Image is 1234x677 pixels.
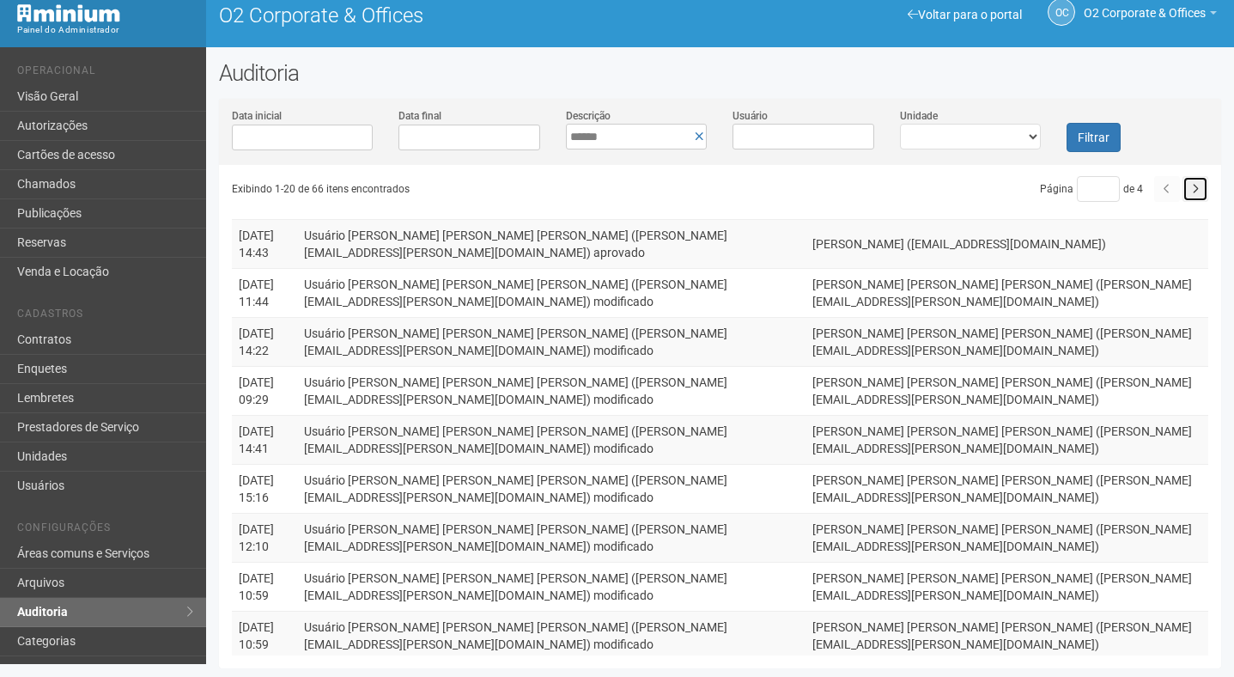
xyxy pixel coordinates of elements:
label: Descrição [566,108,611,124]
td: [PERSON_NAME] [PERSON_NAME] [PERSON_NAME] ([PERSON_NAME][EMAIL_ADDRESS][PERSON_NAME][DOMAIN_NAME]) [805,563,1208,612]
div: Painel do Administrador [17,22,193,38]
label: Data final [398,108,441,124]
td: [DATE] 14:41 [232,416,297,465]
div: Exibindo 1-20 de 66 itens encontrados [232,176,720,202]
td: [DATE] 14:43 [232,220,297,269]
td: [PERSON_NAME] [PERSON_NAME] [PERSON_NAME] ([PERSON_NAME][EMAIL_ADDRESS][PERSON_NAME][DOMAIN_NAME]) [805,367,1208,416]
h2: Auditoria [219,60,1222,86]
td: [PERSON_NAME] [PERSON_NAME] [PERSON_NAME] ([PERSON_NAME][EMAIL_ADDRESS][PERSON_NAME][DOMAIN_NAME]) [805,269,1208,318]
td: [DATE] 10:59 [232,612,297,661]
label: Usuário [732,108,768,124]
label: Unidade [900,108,938,124]
h1: O2 Corporate & Offices [219,4,708,27]
button: Filtrar [1067,123,1121,152]
li: Operacional [17,64,193,82]
td: Usuário [PERSON_NAME] [PERSON_NAME] [PERSON_NAME] ([PERSON_NAME][EMAIL_ADDRESS][PERSON_NAME][DOMA... [297,220,805,269]
label: Data inicial [232,108,282,124]
td: [DATE] 11:44 [232,269,297,318]
td: Usuário [PERSON_NAME] [PERSON_NAME] [PERSON_NAME] ([PERSON_NAME][EMAIL_ADDRESS][PERSON_NAME][DOMA... [297,318,805,367]
td: Usuário [PERSON_NAME] [PERSON_NAME] [PERSON_NAME] ([PERSON_NAME][EMAIL_ADDRESS][PERSON_NAME][DOMA... [297,563,805,612]
td: [DATE] 14:22 [232,318,297,367]
li: Cadastros [17,308,193,326]
td: [PERSON_NAME] [PERSON_NAME] [PERSON_NAME] ([PERSON_NAME][EMAIL_ADDRESS][PERSON_NAME][DOMAIN_NAME]) [805,318,1208,367]
li: Configurações [17,521,193,540]
td: Usuário [PERSON_NAME] [PERSON_NAME] [PERSON_NAME] ([PERSON_NAME][EMAIL_ADDRESS][PERSON_NAME][DOMA... [297,465,805,514]
a: O2 Corporate & Offices [1084,9,1217,22]
td: Usuário [PERSON_NAME] [PERSON_NAME] [PERSON_NAME] ([PERSON_NAME][EMAIL_ADDRESS][PERSON_NAME][DOMA... [297,416,805,465]
td: [PERSON_NAME] [PERSON_NAME] [PERSON_NAME] ([PERSON_NAME][EMAIL_ADDRESS][PERSON_NAME][DOMAIN_NAME]) [805,465,1208,514]
td: [DATE] 12:10 [232,514,297,563]
span: Página de 4 [1040,183,1143,195]
td: Usuário [PERSON_NAME] [PERSON_NAME] [PERSON_NAME] ([PERSON_NAME][EMAIL_ADDRESS][PERSON_NAME][DOMA... [297,514,805,563]
img: Minium [17,4,120,22]
td: [PERSON_NAME] ([EMAIL_ADDRESS][DOMAIN_NAME]) [805,220,1208,269]
td: [DATE] 10:59 [232,563,297,612]
td: Usuário [PERSON_NAME] [PERSON_NAME] [PERSON_NAME] ([PERSON_NAME][EMAIL_ADDRESS][PERSON_NAME][DOMA... [297,269,805,318]
td: Usuário [PERSON_NAME] [PERSON_NAME] [PERSON_NAME] ([PERSON_NAME][EMAIL_ADDRESS][PERSON_NAME][DOMA... [297,612,805,661]
a: Voltar para o portal [908,8,1022,21]
td: [PERSON_NAME] [PERSON_NAME] [PERSON_NAME] ([PERSON_NAME][EMAIL_ADDRESS][PERSON_NAME][DOMAIN_NAME]) [805,514,1208,563]
td: [PERSON_NAME] [PERSON_NAME] [PERSON_NAME] ([PERSON_NAME][EMAIL_ADDRESS][PERSON_NAME][DOMAIN_NAME]) [805,416,1208,465]
td: [DATE] 09:29 [232,367,297,416]
td: Usuário [PERSON_NAME] [PERSON_NAME] [PERSON_NAME] ([PERSON_NAME][EMAIL_ADDRESS][PERSON_NAME][DOMA... [297,367,805,416]
td: [PERSON_NAME] [PERSON_NAME] [PERSON_NAME] ([PERSON_NAME][EMAIL_ADDRESS][PERSON_NAME][DOMAIN_NAME]) [805,612,1208,661]
td: [DATE] 15:16 [232,465,297,514]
